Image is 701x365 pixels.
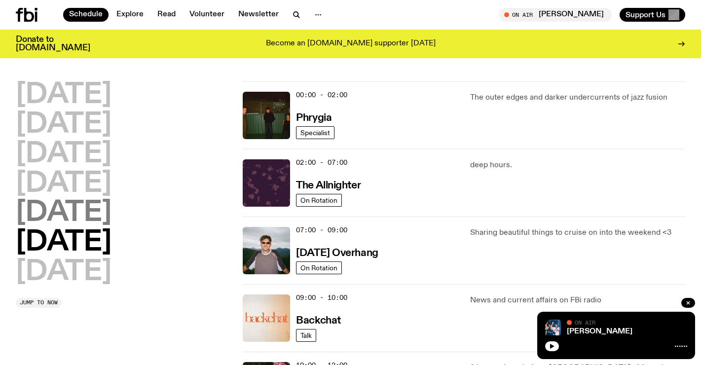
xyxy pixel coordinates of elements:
[470,159,685,171] p: deep hours.
[243,227,290,274] img: Harrie Hastings stands in front of cloud-covered sky and rolling hills. He's wearing sunglasses a...
[296,261,342,274] a: On Rotation
[16,81,111,109] button: [DATE]
[266,39,436,48] p: Become an [DOMAIN_NAME] supporter [DATE]
[470,92,685,104] p: The outer edges and darker undercurrents of jazz fusion
[296,90,347,100] span: 00:00 - 02:00
[300,129,330,136] span: Specialist
[151,8,182,22] a: Read
[296,194,342,207] a: On Rotation
[16,141,111,168] button: [DATE]
[575,319,595,326] span: On Air
[16,199,111,227] button: [DATE]
[296,314,340,326] a: Backchat
[300,196,337,204] span: On Rotation
[16,170,111,198] button: [DATE]
[16,36,90,52] h3: Donate to [DOMAIN_NAME]
[567,328,632,335] a: [PERSON_NAME]
[626,10,665,19] span: Support Us
[296,293,347,302] span: 09:00 - 10:00
[499,8,612,22] button: On Air[PERSON_NAME]
[16,298,62,308] button: Jump to now
[470,294,685,306] p: News and current affairs on FBi radio
[16,229,111,256] button: [DATE]
[296,111,332,123] a: Phrygia
[63,8,109,22] a: Schedule
[300,264,337,271] span: On Rotation
[296,179,361,191] a: The Allnighter
[232,8,285,22] a: Newsletter
[296,225,347,235] span: 07:00 - 09:00
[470,227,685,239] p: Sharing beautiful things to cruise on into the weekend <3
[296,126,334,139] a: Specialist
[296,316,340,326] h3: Backchat
[296,329,316,342] a: Talk
[184,8,230,22] a: Volunteer
[300,331,312,339] span: Talk
[296,181,361,191] h3: The Allnighter
[296,113,332,123] h3: Phrygia
[296,158,347,167] span: 02:00 - 07:00
[16,258,111,286] button: [DATE]
[20,300,58,305] span: Jump to now
[16,111,111,139] button: [DATE]
[296,246,378,258] a: [DATE] Overhang
[620,8,685,22] button: Support Us
[296,248,378,258] h3: [DATE] Overhang
[243,92,290,139] img: A greeny-grainy film photo of Bela, John and Bindi at night. They are standing in a backyard on g...
[111,8,149,22] a: Explore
